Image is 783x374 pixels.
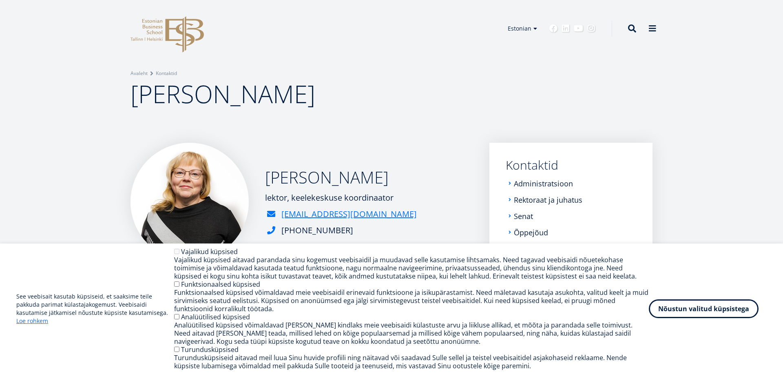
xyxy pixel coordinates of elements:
a: Õppejõud [514,228,548,237]
button: Nõustun valitud küpsistega [649,299,759,318]
div: Turundusküpsiseid aitavad meil luua Sinu huvide profiili ning näitavad või saadavad Sulle sellel ... [174,354,649,370]
label: Vajalikud küpsised [181,247,238,256]
a: Rektoraat ja juhatus [514,196,582,204]
label: Analüütilised küpsised [181,312,250,321]
h2: [PERSON_NAME] [265,167,417,188]
label: Turundusküpsised [181,345,239,354]
a: Kontaktid [506,159,636,171]
a: Senat [514,212,533,220]
label: Funktsionaalsed küpsised [181,280,260,289]
div: Vajalikud küpsised aitavad parandada sinu kogemust veebisaidil ja muudavad selle kasutamise lihts... [174,256,649,280]
a: Kontaktid [156,69,177,77]
a: Youtube [574,24,583,33]
span: [PERSON_NAME] [130,77,315,111]
div: Funktsionaalsed küpsised võimaldavad meie veebisaidil erinevaid funktsioone ja isikupärastamist. ... [174,288,649,313]
a: Loe rohkem [16,317,48,325]
a: Linkedin [562,24,570,33]
a: Instagram [587,24,595,33]
a: Facebook [549,24,557,33]
a: [EMAIL_ADDRESS][DOMAIN_NAME] [281,208,417,220]
a: Avaleht [130,69,148,77]
div: Analüütilised küpsised võimaldavad [PERSON_NAME] kindlaks meie veebisaidi külastuste arvu ja liik... [174,321,649,345]
a: Administratsioon [514,179,573,188]
div: [PHONE_NUMBER] [281,224,353,237]
img: Anu Lehing [130,143,249,261]
div: lektor, keelekeskuse koordinaator [265,192,417,204]
p: See veebisait kasutab küpsiseid, et saaksime teile pakkuda parimat külastajakogemust. Veebisaidi ... [16,292,174,325]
